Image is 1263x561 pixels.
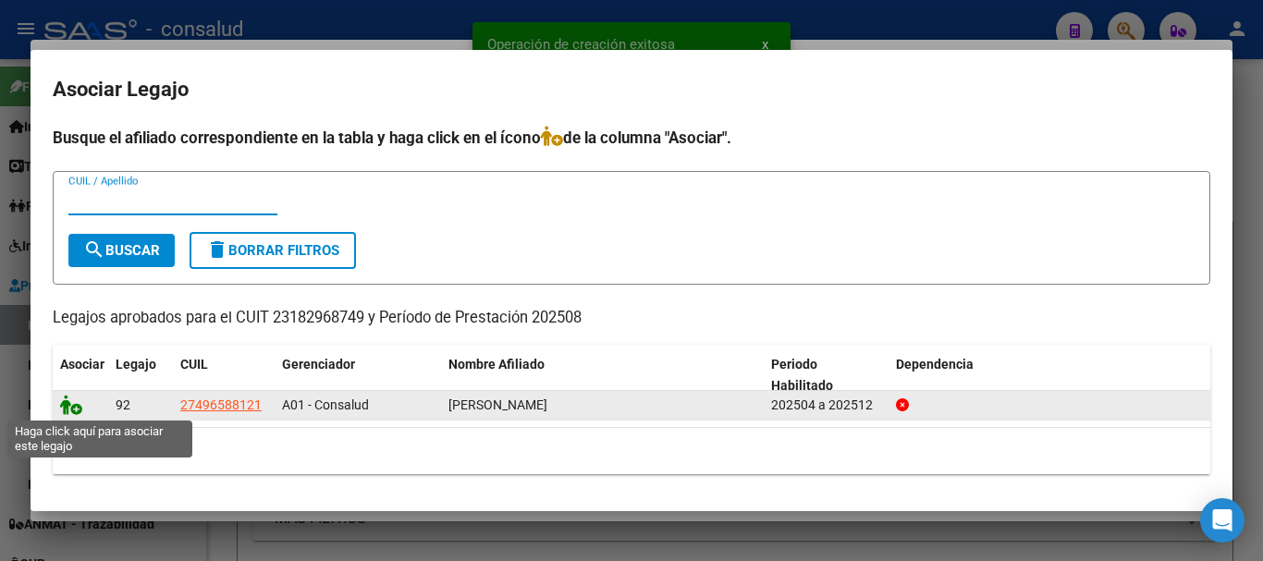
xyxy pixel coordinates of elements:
span: Borrar Filtros [206,242,339,259]
span: Legajo [116,357,156,372]
datatable-header-cell: CUIL [173,345,275,406]
span: 27496588121 [180,397,262,412]
h2: Asociar Legajo [53,72,1210,107]
p: Legajos aprobados para el CUIT 23182968749 y Período de Prestación 202508 [53,307,1210,330]
button: Buscar [68,234,175,267]
mat-icon: search [83,238,105,261]
span: A01 - Consalud [282,397,369,412]
span: CUIL [180,357,208,372]
span: Buscar [83,242,160,259]
span: Gerenciador [282,357,355,372]
datatable-header-cell: Nombre Afiliado [441,345,764,406]
mat-icon: delete [206,238,228,261]
span: Asociar [60,357,104,372]
datatable-header-cell: Legajo [108,345,173,406]
h4: Busque el afiliado correspondiente en la tabla y haga click en el ícono de la columna "Asociar". [53,126,1210,150]
div: 1 registros [53,428,1210,474]
datatable-header-cell: Dependencia [889,345,1211,406]
button: Borrar Filtros [190,232,356,269]
div: 202504 a 202512 [771,395,881,416]
div: Open Intercom Messenger [1200,498,1245,543]
span: Periodo Habilitado [771,357,833,393]
datatable-header-cell: Asociar [53,345,108,406]
span: Dependencia [896,357,974,372]
datatable-header-cell: Gerenciador [275,345,441,406]
span: Nombre Afiliado [448,357,545,372]
span: 92 [116,397,130,412]
span: DUARTE VALENTINA ITATI [448,397,547,412]
datatable-header-cell: Periodo Habilitado [764,345,889,406]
